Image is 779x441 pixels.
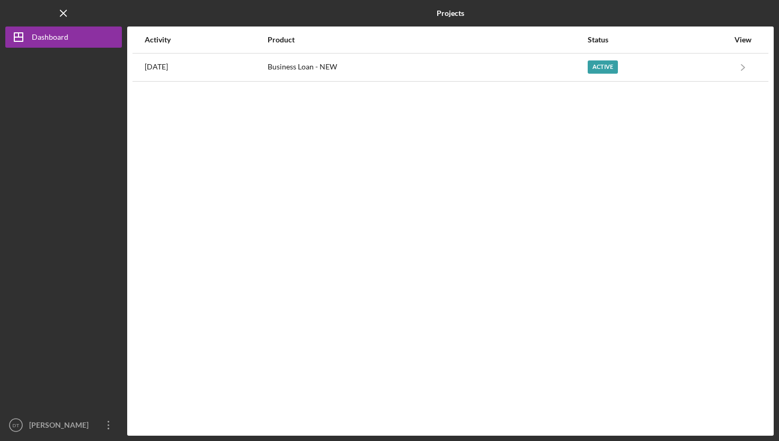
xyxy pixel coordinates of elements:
[268,36,587,44] div: Product
[13,422,20,428] text: DT
[5,414,122,436] button: DT[PERSON_NAME]
[268,54,587,81] div: Business Loan - NEW
[145,36,267,44] div: Activity
[437,9,464,17] b: Projects
[588,36,729,44] div: Status
[730,36,756,44] div: View
[5,27,122,48] button: Dashboard
[26,414,95,438] div: [PERSON_NAME]
[32,27,68,50] div: Dashboard
[588,60,618,74] div: Active
[145,63,168,71] time: 2025-09-17 19:32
